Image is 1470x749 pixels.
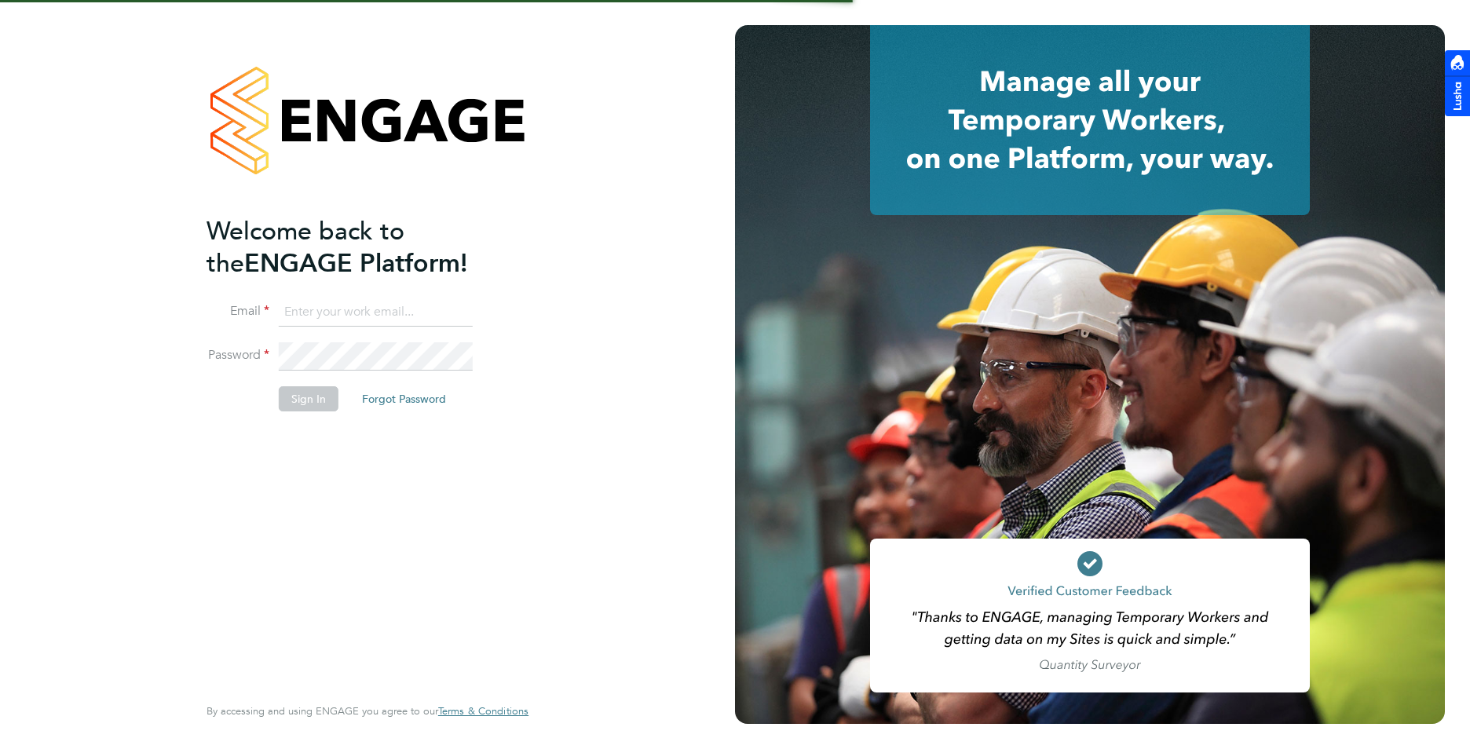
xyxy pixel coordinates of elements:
label: Email [207,303,269,320]
button: Forgot Password [349,386,459,411]
a: Terms & Conditions [438,705,528,718]
input: Enter your work email... [279,298,473,327]
span: By accessing and using ENGAGE you agree to our [207,704,528,718]
button: Sign In [279,386,338,411]
h2: ENGAGE Platform! [207,215,513,280]
label: Password [207,347,269,364]
span: Welcome back to the [207,216,404,279]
